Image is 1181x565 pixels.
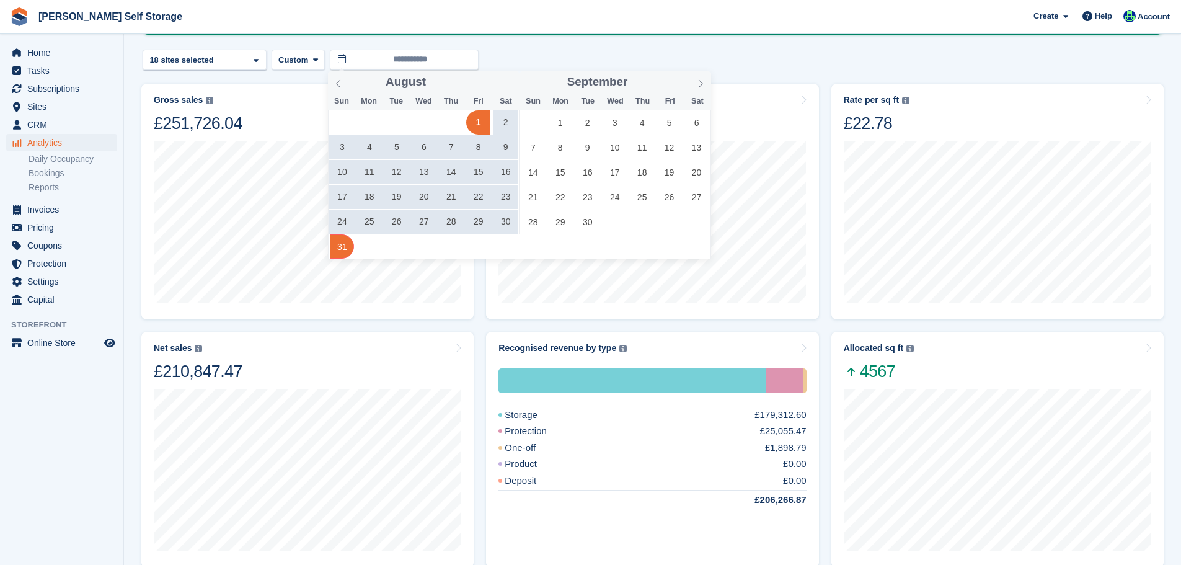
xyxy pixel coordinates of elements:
[27,62,102,79] span: Tasks
[330,234,354,259] span: August 31, 2025
[27,237,102,254] span: Coupons
[466,210,490,234] span: August 29, 2025
[6,44,117,61] a: menu
[6,334,117,352] a: menu
[498,441,565,455] div: One-off
[6,273,117,290] a: menu
[330,210,354,234] span: August 24, 2025
[6,98,117,115] a: menu
[439,160,463,184] span: August 14, 2025
[548,135,572,159] span: September 8, 2025
[657,110,681,135] span: September 5, 2025
[521,135,545,159] span: September 7, 2025
[657,160,681,184] span: September 19, 2025
[493,210,518,234] span: August 30, 2025
[27,80,102,97] span: Subscriptions
[330,135,354,159] span: August 3, 2025
[548,185,572,209] span: September 22, 2025
[844,343,903,354] div: Allocated sq ft
[575,210,599,234] span: September 30, 2025
[521,185,545,209] span: September 21, 2025
[684,97,711,105] span: Sat
[27,44,102,61] span: Home
[548,110,572,135] span: September 1, 2025
[330,160,354,184] span: August 10, 2025
[154,95,203,105] div: Gross sales
[520,97,547,105] span: Sun
[547,97,574,105] span: Mon
[384,185,409,209] span: August 19, 2025
[498,474,566,488] div: Deposit
[6,134,117,151] a: menu
[278,54,308,66] span: Custom
[27,134,102,151] span: Analytics
[629,97,656,105] span: Thu
[27,334,102,352] span: Online Store
[603,185,627,209] span: September 24, 2025
[725,493,806,507] div: £206,266.87
[493,135,518,159] span: August 9, 2025
[6,255,117,272] a: menu
[426,76,465,89] input: Year
[154,343,192,354] div: Net sales
[33,6,187,27] a: [PERSON_NAME] Self Storage
[657,135,681,159] span: September 12, 2025
[1138,11,1170,23] span: Account
[357,135,381,159] span: August 4, 2025
[29,153,117,165] a: Daily Occupancy
[272,50,325,70] button: Custom
[575,135,599,159] span: September 9, 2025
[6,62,117,79] a: menu
[439,135,463,159] span: August 7, 2025
[29,167,117,179] a: Bookings
[357,210,381,234] span: August 25, 2025
[355,97,383,105] span: Mon
[6,291,117,308] a: menu
[206,97,213,104] img: icon-info-grey-7440780725fd019a000dd9b08b2336e03edf1995a4989e88bcd33f0948082b44.svg
[154,361,242,382] div: £210,847.47
[803,368,807,393] div: One-off
[603,110,627,135] span: September 3, 2025
[657,185,681,209] span: September 26, 2025
[466,185,490,209] span: August 22, 2025
[783,474,807,488] div: £0.00
[412,135,436,159] span: August 6, 2025
[1033,10,1058,22] span: Create
[466,160,490,184] span: August 15, 2025
[493,160,518,184] span: August 16, 2025
[603,135,627,159] span: September 10, 2025
[412,210,436,234] span: August 27, 2025
[6,80,117,97] a: menu
[384,135,409,159] span: August 5, 2025
[328,97,355,105] span: Sun
[148,54,219,66] div: 18 sites selected
[844,95,899,105] div: Rate per sq ft
[1123,10,1136,22] img: Jenna Kennedy
[6,116,117,133] a: menu
[439,210,463,234] span: August 28, 2025
[783,457,807,471] div: £0.00
[27,219,102,236] span: Pricing
[6,237,117,254] a: menu
[603,160,627,184] span: September 17, 2025
[630,160,654,184] span: September 18, 2025
[630,135,654,159] span: September 11, 2025
[498,368,766,393] div: Storage
[466,135,490,159] span: August 8, 2025
[27,255,102,272] span: Protection
[765,441,807,455] div: £1,898.79
[6,219,117,236] a: menu
[902,97,909,104] img: icon-info-grey-7440780725fd019a000dd9b08b2336e03edf1995a4989e88bcd33f0948082b44.svg
[29,182,117,194] a: Reports
[601,97,629,105] span: Wed
[330,185,354,209] span: August 17, 2025
[657,97,684,105] span: Fri
[575,160,599,184] span: September 16, 2025
[195,345,202,352] img: icon-info-grey-7440780725fd019a000dd9b08b2336e03edf1995a4989e88bcd33f0948082b44.svg
[575,110,599,135] span: September 2, 2025
[684,160,709,184] span: September 20, 2025
[498,343,616,354] div: Recognised revenue by type
[384,210,409,234] span: August 26, 2025
[548,160,572,184] span: September 15, 2025
[384,160,409,184] span: August 12, 2025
